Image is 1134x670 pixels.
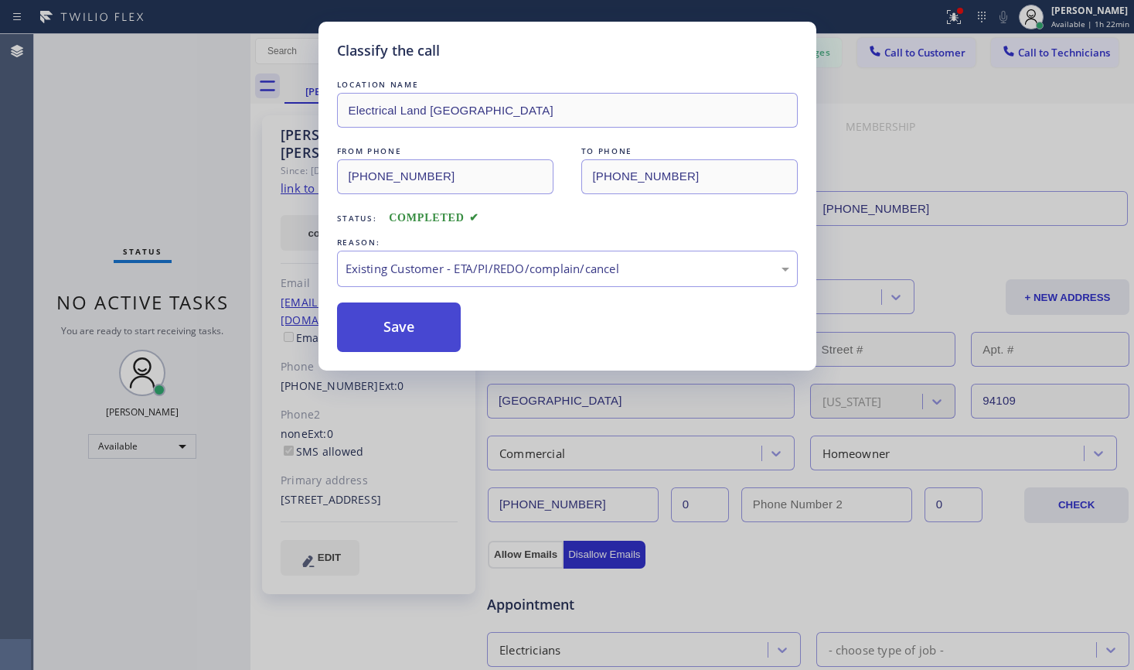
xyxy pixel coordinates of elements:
[337,77,798,93] div: LOCATION NAME
[389,212,478,224] span: COMPLETED
[337,234,798,251] div: REASON:
[337,303,461,352] button: Save
[337,213,377,224] span: Status:
[337,40,440,61] h5: Classify the call
[581,159,798,194] input: To phone
[581,143,798,159] div: TO PHONE
[337,143,553,159] div: FROM PHONE
[346,260,789,278] div: Existing Customer - ETA/PI/REDO/complain/cancel
[337,159,553,194] input: From phone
